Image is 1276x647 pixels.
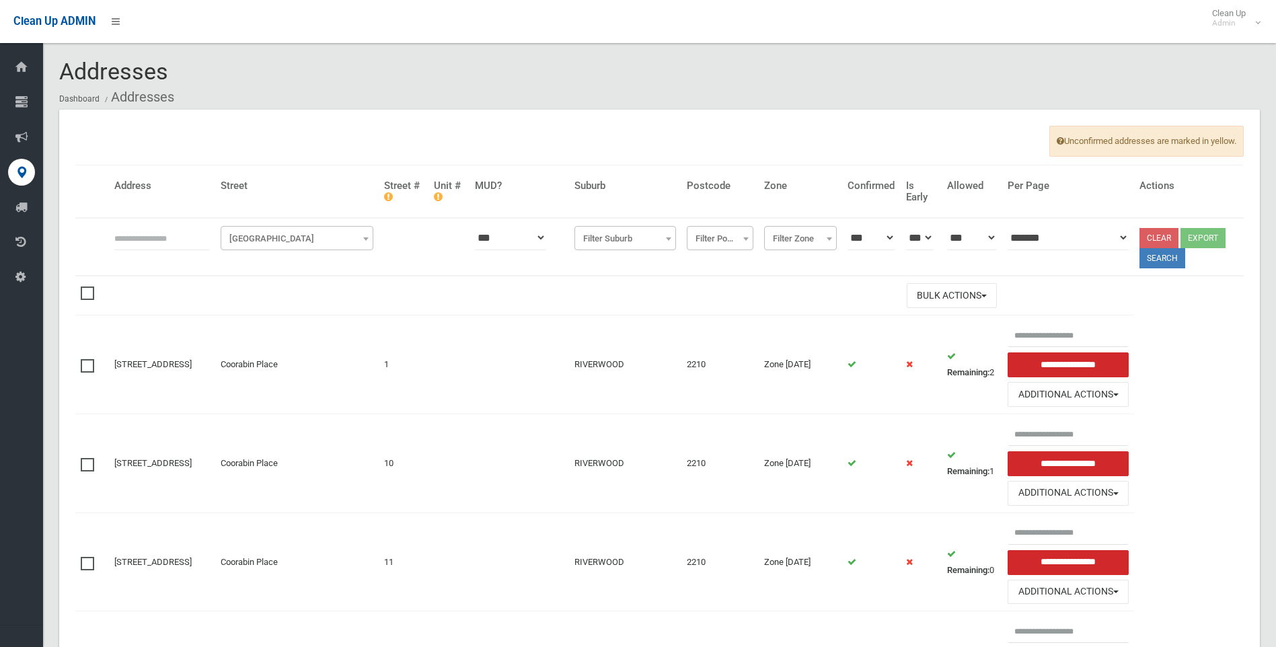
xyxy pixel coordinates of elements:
a: [STREET_ADDRESS] [114,458,192,468]
span: Addresses [59,58,168,85]
h4: Zone [764,180,837,192]
h4: Actions [1139,180,1238,192]
td: 1 [942,414,1002,513]
span: Clean Up [1205,8,1259,28]
span: Filter Zone [767,229,833,248]
td: Coorabin Place [215,414,379,513]
td: 2210 [681,315,759,414]
button: Additional Actions [1008,382,1129,407]
small: Admin [1212,18,1246,28]
h4: Confirmed [848,180,895,192]
td: RIVERWOOD [569,315,681,414]
td: 0 [942,512,1002,611]
td: Coorabin Place [215,315,379,414]
td: Coorabin Place [215,512,379,611]
button: Search [1139,248,1185,268]
span: Unconfirmed addresses are marked in yellow. [1049,126,1244,157]
span: Filter Suburb [574,226,676,250]
td: 2 [942,315,1002,414]
h4: Per Page [1008,180,1129,192]
a: [STREET_ADDRESS] [114,557,192,567]
td: RIVERWOOD [569,414,681,513]
span: Filter Postcode [690,229,750,248]
td: 2210 [681,414,759,513]
li: Addresses [102,85,174,110]
td: 10 [379,414,428,513]
span: Filter Street [221,226,373,250]
h4: Address [114,180,210,192]
strong: Remaining: [947,466,989,476]
span: Clean Up ADMIN [13,15,96,28]
span: Filter Postcode [687,226,753,250]
button: Additional Actions [1008,481,1129,506]
a: [STREET_ADDRESS] [114,359,192,369]
button: Bulk Actions [907,283,997,308]
span: Filter Street [224,229,370,248]
h4: Street # [384,180,423,202]
td: 1 [379,315,428,414]
td: 11 [379,512,428,611]
strong: Remaining: [947,565,989,575]
a: Dashboard [59,94,100,104]
span: Filter Zone [764,226,837,250]
td: RIVERWOOD [569,512,681,611]
h4: Allowed [947,180,997,192]
td: Zone [DATE] [759,315,842,414]
a: Clear [1139,228,1178,248]
h4: MUD? [475,180,564,192]
td: Zone [DATE] [759,512,842,611]
h4: Unit # [434,180,464,202]
button: Additional Actions [1008,580,1129,605]
td: Zone [DATE] [759,414,842,513]
td: 2210 [681,512,759,611]
h4: Is Early [906,180,936,202]
button: Export [1180,228,1226,248]
strong: Remaining: [947,367,989,377]
h4: Suburb [574,180,676,192]
h4: Street [221,180,373,192]
span: Filter Suburb [578,229,673,248]
h4: Postcode [687,180,753,192]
